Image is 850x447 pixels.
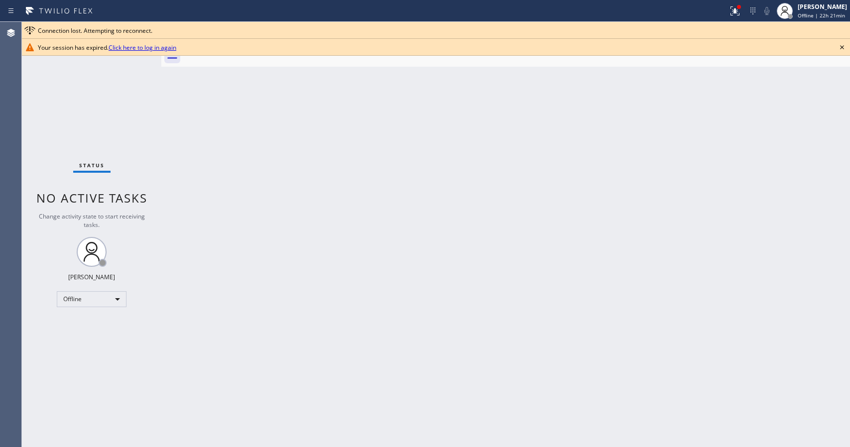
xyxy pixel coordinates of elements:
span: Your session has expired. [38,43,176,52]
span: No active tasks [36,190,147,206]
a: Click here to log in again [109,43,176,52]
span: Offline | 22h 21min [798,12,845,19]
button: Mute [760,4,774,18]
div: [PERSON_NAME] [68,273,115,281]
span: Status [79,162,105,169]
div: Offline [57,291,126,307]
span: Change activity state to start receiving tasks. [39,212,145,229]
span: Connection lost. Attempting to reconnect. [38,26,152,35]
div: [PERSON_NAME] [798,2,847,11]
